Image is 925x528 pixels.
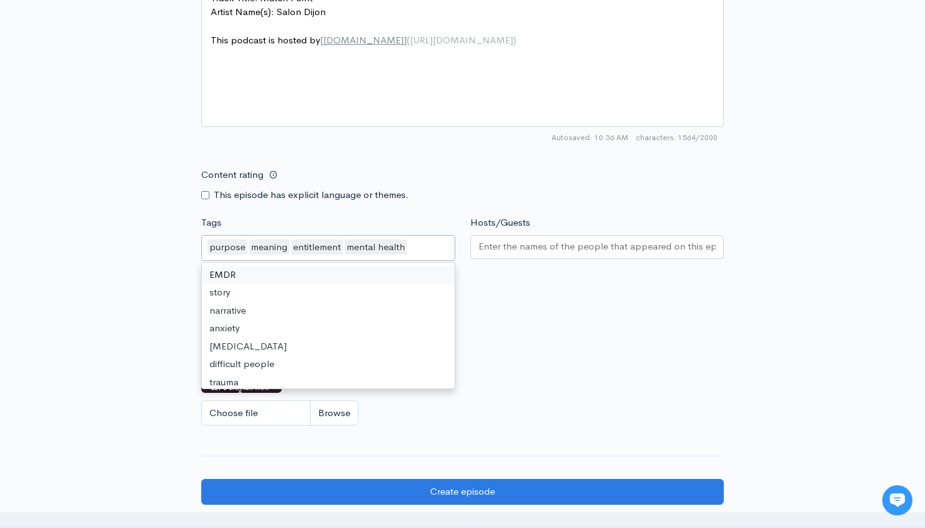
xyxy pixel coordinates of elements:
[202,319,455,338] div: anxiety
[513,34,516,46] span: )
[202,266,455,284] div: EMDR
[407,34,410,46] span: (
[202,338,455,356] div: [MEDICAL_DATA]
[211,6,326,18] span: Artist Name(s): Salon Dijon
[201,162,263,188] label: Content rating
[404,34,407,46] span: ]
[636,132,717,143] span: 1564/2000
[345,239,407,255] div: mental health
[202,283,455,302] div: story
[202,302,455,320] div: narrative
[320,34,323,46] span: [
[81,104,151,114] span: New conversation
[8,146,244,162] p: Find an answer quickly
[10,96,241,123] button: New conversation
[470,216,530,230] label: Hosts/Guests
[202,373,455,392] div: trauma
[479,239,716,254] input: Enter the names of the people that appeared on this episode
[214,188,409,202] label: This episode has explicit language or themes.
[211,34,516,46] span: This podcast is hosted by
[291,239,343,255] div: entitlement
[27,167,234,192] input: Search articles
[323,34,404,46] span: [DOMAIN_NAME]
[201,295,724,307] small: If no artwork is selected your default podcast artwork will be used
[551,132,628,143] span: Autosaved: 10:36 AM
[410,34,513,46] span: [URL][DOMAIN_NAME]
[201,216,221,230] label: Tags
[201,479,724,505] input: Create episode
[202,355,455,373] div: difficult people
[249,239,289,255] div: meaning
[208,239,247,255] div: purpose
[882,485,912,515] iframe: gist-messenger-bubble-iframe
